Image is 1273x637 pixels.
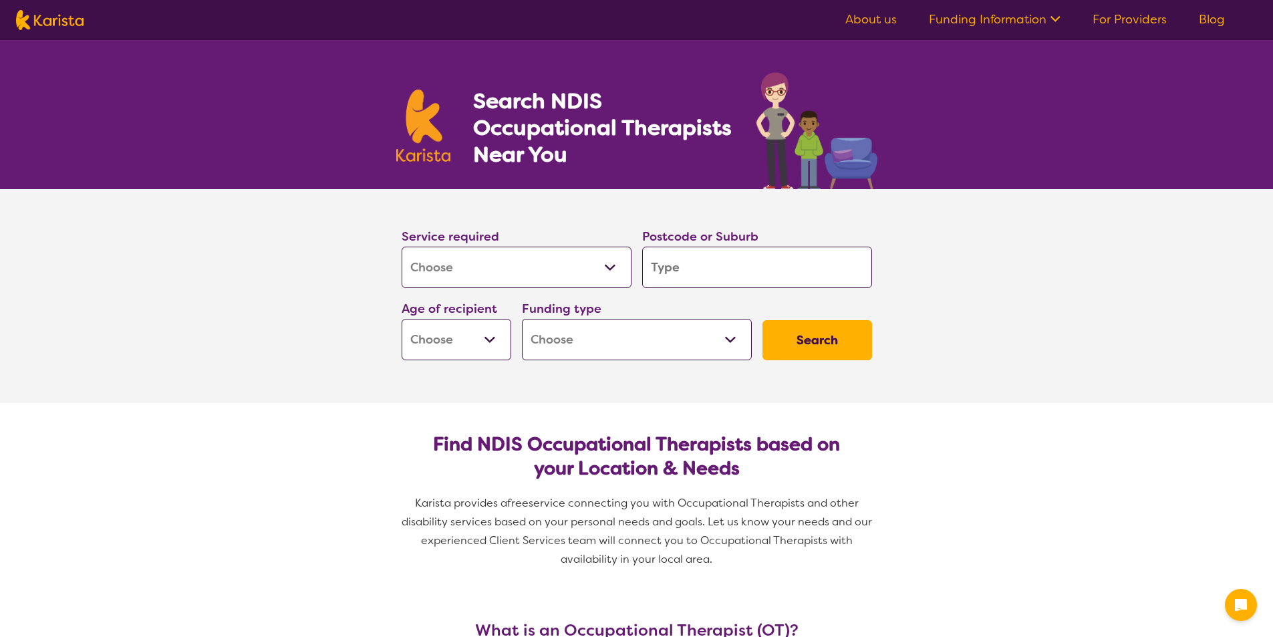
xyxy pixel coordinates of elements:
button: Search [762,320,872,360]
label: Service required [402,229,499,245]
a: Funding Information [929,11,1060,27]
span: Karista provides a [415,496,507,510]
label: Funding type [522,301,601,317]
h1: Search NDIS Occupational Therapists Near You [473,88,733,168]
span: service connecting you with Occupational Therapists and other disability services based on your p... [402,496,875,566]
span: free [507,496,529,510]
a: Blog [1199,11,1225,27]
label: Age of recipient [402,301,497,317]
h2: Find NDIS Occupational Therapists based on your Location & Needs [412,432,861,481]
img: Karista logo [16,10,84,30]
img: occupational-therapy [756,72,877,189]
input: Type [642,247,872,288]
a: For Providers [1093,11,1167,27]
label: Postcode or Suburb [642,229,758,245]
img: Karista logo [396,90,451,162]
a: About us [845,11,897,27]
